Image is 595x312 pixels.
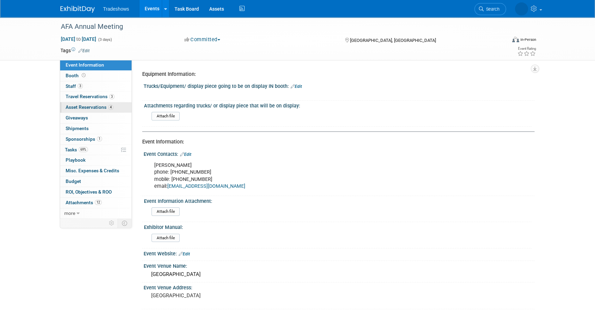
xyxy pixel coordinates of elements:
[60,198,132,208] a: Attachments12
[79,147,88,152] span: 69%
[60,176,132,187] a: Budget
[64,210,75,216] span: more
[66,200,102,205] span: Attachments
[515,2,528,15] img: Matlyn Lowrey
[109,94,114,99] span: 3
[66,94,114,99] span: Travel Reservations
[60,134,132,145] a: Sponsorships1
[60,113,132,123] a: Giveaways
[60,6,95,13] img: ExhibitDay
[58,21,496,33] div: AFA Annual Meeting
[144,249,535,257] div: Event Website:
[179,252,190,256] a: Edit
[151,292,299,299] pre: [GEOGRAPHIC_DATA]
[75,36,82,42] span: to
[291,84,302,89] a: Edit
[98,37,112,42] span: (3 days)
[66,104,113,110] span: Asset Reservations
[484,7,499,12] span: Search
[66,168,119,173] span: Misc. Expenses & Credits
[60,92,132,102] a: Travel Reservations3
[144,101,531,109] div: Attachments regarding trucks/ or display piece that will be on display:
[149,159,459,193] div: [PERSON_NAME] phone: [PHONE_NUMBER] mobile: [PHONE_NUMBER] email:
[66,83,83,89] span: Staff
[465,36,536,46] div: Event Format
[144,196,531,205] div: Event Information Attachment:
[512,37,519,42] img: Format-Inperson.png
[144,81,535,90] div: Trucks/Equipment/ display piece going to be on display IN booth:
[65,147,88,152] span: Tasks
[520,37,536,42] div: In-Person
[66,189,112,195] span: ROI, Objectives & ROO
[144,261,535,269] div: Event Venue Name:
[60,71,132,81] a: Booth
[66,115,88,120] span: Giveaways
[80,73,87,78] span: Booth not reserved yet
[60,208,132,219] a: more
[66,136,102,142] span: Sponsorships
[144,222,531,231] div: Exhibitor Manual:
[106,219,118,228] td: Personalize Event Tab Strip
[60,102,132,113] a: Asset Reservations4
[66,126,89,131] span: Shipments
[144,282,535,291] div: Event Venue Address:
[60,166,132,176] a: Misc. Expenses & Credits
[66,62,104,68] span: Event Information
[144,149,535,158] div: Event Contacts:
[474,3,506,15] a: Search
[60,124,132,134] a: Shipments
[60,81,132,92] a: Staff3
[60,187,132,197] a: ROI, Objectives & ROO
[118,219,132,228] td: Toggle Event Tabs
[180,152,191,157] a: Edit
[103,6,129,12] span: Tradeshows
[60,47,90,54] td: Tags
[142,138,529,146] div: Event Information:
[78,83,83,89] span: 3
[95,200,102,205] span: 12
[60,155,132,165] a: Playbook
[149,269,529,280] div: [GEOGRAPHIC_DATA]
[350,38,436,43] span: [GEOGRAPHIC_DATA], [GEOGRAPHIC_DATA]
[60,145,132,155] a: Tasks69%
[167,183,245,189] a: [EMAIL_ADDRESS][DOMAIN_NAME]
[66,73,87,78] span: Booth
[78,48,90,53] a: Edit
[97,136,102,141] span: 1
[108,105,113,110] span: 4
[60,36,97,42] span: [DATE] [DATE]
[142,71,529,78] div: Equipment Information:
[517,47,536,50] div: Event Rating
[66,178,81,184] span: Budget
[60,60,132,70] a: Event Information
[66,157,86,163] span: Playbook
[182,36,223,43] button: Committed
